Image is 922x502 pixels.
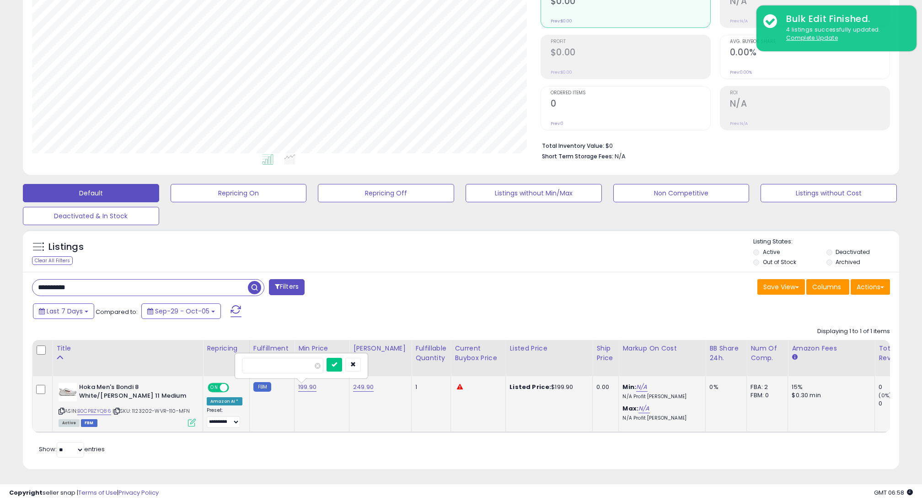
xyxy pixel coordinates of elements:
div: Listed Price [509,344,589,353]
span: | SKU: 1123202-WVR-110-MFN [113,407,190,415]
button: Deactivated & In Stock [23,207,159,225]
button: Default [23,184,159,202]
span: ON [209,384,220,392]
div: 15% [792,383,868,391]
span: Sep-29 - Oct-05 [155,307,209,316]
button: Actions [851,279,890,295]
label: Active [763,248,780,256]
p: Listing States: [753,238,899,246]
h2: N/A [730,98,890,111]
a: Terms of Use [78,488,117,497]
button: Listings without Min/Max [466,184,602,202]
u: Complete Update [786,34,838,42]
span: Columns [812,282,841,291]
span: Show: entries [39,445,105,453]
span: N/A [615,152,626,161]
th: The percentage added to the cost of goods (COGS) that forms the calculator for Min & Max prices. [619,340,706,376]
span: 2025-10-13 06:58 GMT [874,488,913,497]
div: Title [56,344,199,353]
div: Fulfillable Quantity [415,344,447,363]
div: ASIN: [59,383,196,426]
span: Profit [551,39,710,44]
div: 0% [709,383,740,391]
b: Max: [622,404,638,413]
div: Min Price [298,344,345,353]
h5: Listings [48,241,84,254]
label: Deactivated [836,248,870,256]
small: Prev: $0.00 [551,18,572,24]
button: Non Competitive [613,184,750,202]
div: Fulfillment [253,344,290,353]
small: Prev: $0.00 [551,70,572,75]
div: [PERSON_NAME] [353,344,407,353]
div: 4 listings successfully updated. [779,26,910,43]
small: Prev: 0.00% [730,70,752,75]
b: Total Inventory Value: [542,142,604,150]
a: Privacy Policy [118,488,159,497]
small: Prev: N/A [730,121,748,126]
div: BB Share 24h. [709,344,743,363]
small: FBM [253,382,271,392]
b: Min: [622,383,636,391]
a: B0CPBZYQ86 [77,407,111,415]
div: 0 [879,383,916,391]
button: Save View [757,279,805,295]
div: Repricing [207,344,246,353]
label: Archived [836,258,860,266]
span: Avg. Buybox Share [730,39,890,44]
div: FBM: 0 [750,391,781,399]
div: $0.30 min [792,391,868,399]
div: Amazon Fees [792,344,871,353]
small: Amazon Fees. [792,353,797,362]
a: 249.90 [353,383,374,392]
button: Filters [269,279,305,295]
b: Short Term Storage Fees: [542,152,613,160]
div: Total Rev. [879,344,912,363]
span: Ordered Items [551,91,710,96]
div: Ship Price [596,344,615,363]
button: Columns [806,279,849,295]
button: Listings without Cost [761,184,897,202]
button: Repricing Off [318,184,454,202]
div: Bulk Edit Finished. [779,12,910,26]
div: Num of Comp. [750,344,784,363]
small: Prev: N/A [730,18,748,24]
button: Repricing On [171,184,307,202]
small: Prev: 0 [551,121,563,126]
div: Amazon AI * [207,397,242,405]
b: Listed Price: [509,383,551,391]
span: OFF [228,384,242,392]
div: FBA: 2 [750,383,781,391]
div: 0 [879,399,916,408]
h2: 0.00% [730,47,890,59]
strong: Copyright [9,488,43,497]
div: 0.00 [596,383,611,391]
div: Clear All Filters [32,256,73,265]
label: Out of Stock [763,258,796,266]
button: Sep-29 - Oct-05 [141,303,221,319]
div: Markup on Cost [622,344,702,353]
p: N/A Profit [PERSON_NAME] [622,415,698,421]
a: N/A [636,383,647,392]
small: (0%) [879,392,891,399]
div: Displaying 1 to 1 of 1 items [817,327,890,336]
h2: 0 [551,98,710,111]
b: Hoka Men's Bondi 8 White/[PERSON_NAME] 11 Medium [79,383,190,402]
span: Last 7 Days [47,307,83,316]
p: N/A Profit [PERSON_NAME] [622,394,698,400]
span: FBM [81,419,97,427]
div: 1 [415,383,444,391]
div: seller snap | | [9,489,159,497]
span: All listings currently available for purchase on Amazon [59,419,80,427]
span: Compared to: [96,308,138,316]
div: $199.90 [509,383,585,391]
li: $0 [542,140,883,151]
a: 199.90 [298,383,316,392]
span: ROI [730,91,890,96]
a: N/A [638,404,649,413]
h2: $0.00 [551,47,710,59]
img: 31I9xyUc9DL._SL40_.jpg [59,383,77,401]
button: Last 7 Days [33,303,94,319]
div: Preset: [207,407,242,428]
div: Current Buybox Price [455,344,502,363]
